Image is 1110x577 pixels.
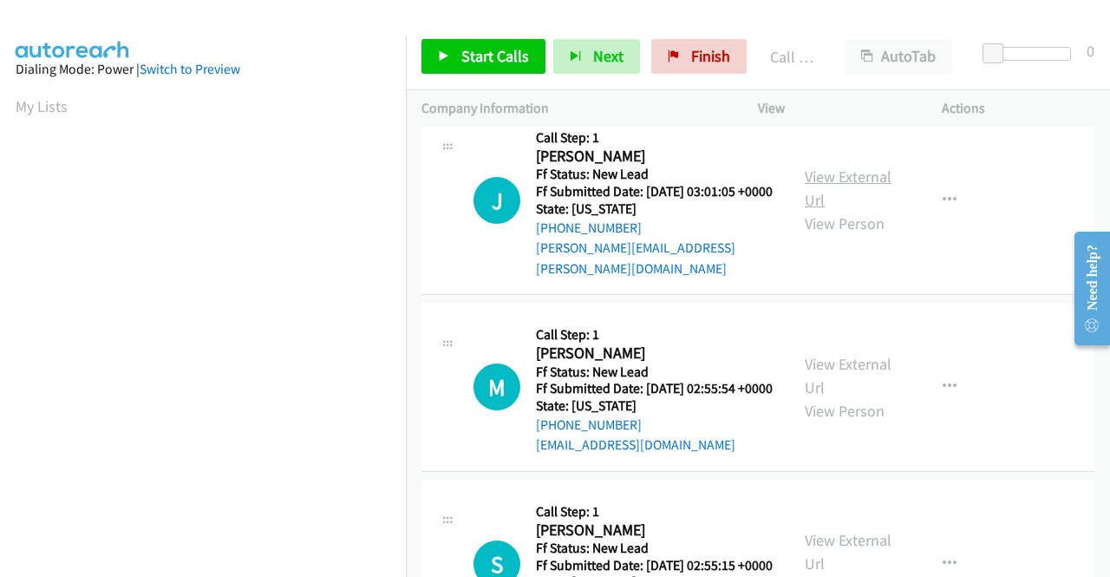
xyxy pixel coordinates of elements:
a: View Person [805,213,885,233]
div: The call is yet to be attempted [473,177,520,224]
a: Start Calls [421,39,545,74]
p: Actions [942,98,1094,119]
h5: Ff Status: New Lead [536,166,774,183]
h2: [PERSON_NAME] [536,344,767,364]
h5: Ff Submitted Date: [DATE] 02:55:15 +0000 [536,557,773,574]
h2: [PERSON_NAME] [536,521,773,541]
p: Call Completed [770,45,813,69]
h5: Ff Submitted Date: [DATE] 02:55:54 +0000 [536,380,773,397]
a: My Lists [16,96,68,116]
span: Finish [691,46,730,66]
p: View [758,98,911,119]
h5: Call Step: 1 [536,503,773,521]
h1: M [473,364,520,410]
button: Next [553,39,640,74]
h5: State: [US_STATE] [536,200,774,218]
button: AutoTab [845,39,952,74]
h5: State: [US_STATE] [536,397,773,415]
h5: Ff Status: New Lead [536,364,773,381]
h5: Call Step: 1 [536,326,773,344]
span: Next [593,46,624,66]
iframe: Resource Center [1061,220,1110,357]
a: [PERSON_NAME][EMAIL_ADDRESS][PERSON_NAME][DOMAIN_NAME] [536,239,735,277]
a: [PHONE_NUMBER] [536,220,642,236]
a: Finish [651,39,747,74]
a: View External Url [805,530,891,574]
div: Delay between calls (in seconds) [991,47,1071,61]
h2: [PERSON_NAME] [536,147,767,167]
p: Company Information [421,98,727,119]
a: [PHONE_NUMBER] [536,416,642,433]
a: View Person [805,401,885,421]
a: View External Url [805,354,891,397]
a: View External Url [805,167,891,210]
h5: Ff Submitted Date: [DATE] 03:01:05 +0000 [536,183,774,200]
span: Start Calls [461,46,529,66]
h5: Call Step: 1 [536,129,774,147]
div: 0 [1087,39,1094,62]
h5: Ff Status: New Lead [536,540,773,557]
a: Switch to Preview [140,61,240,77]
a: [EMAIL_ADDRESS][DOMAIN_NAME] [536,436,735,453]
div: Dialing Mode: Power | [16,59,390,80]
h1: J [473,177,520,224]
div: The call is yet to be attempted [473,364,520,410]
